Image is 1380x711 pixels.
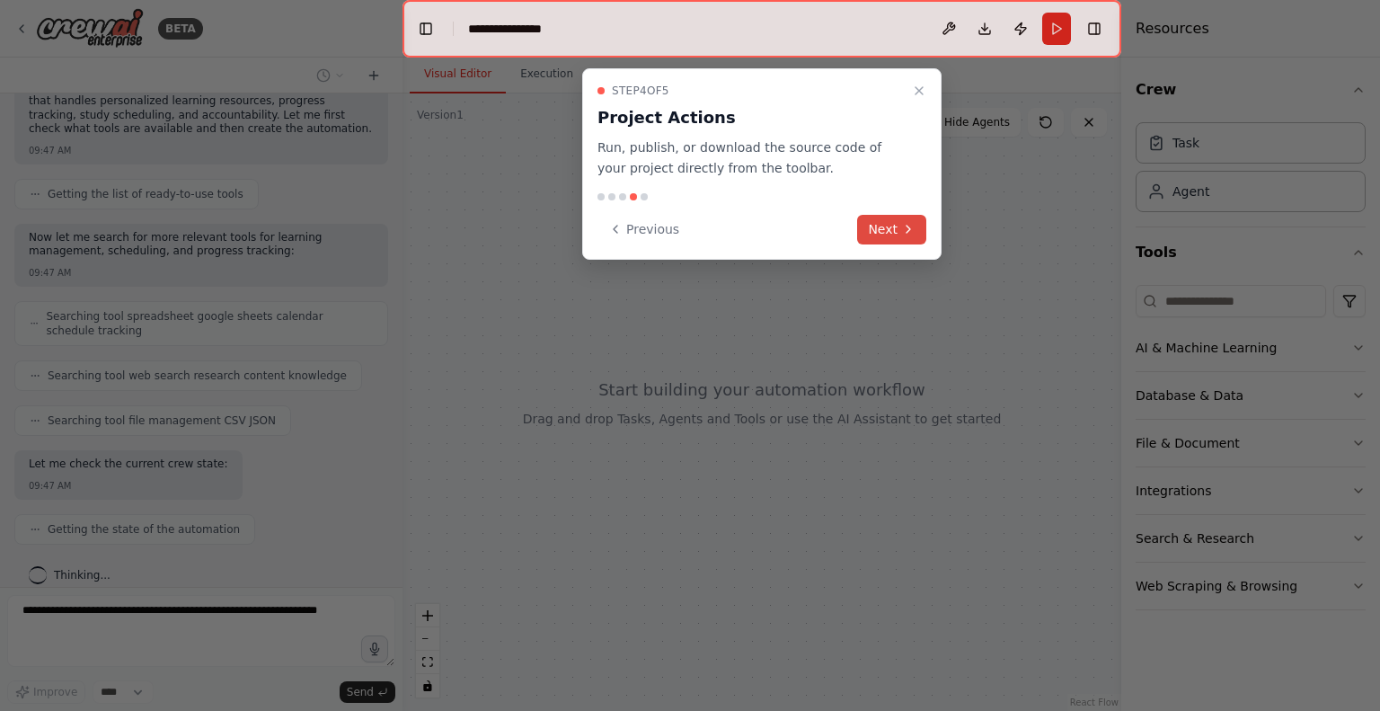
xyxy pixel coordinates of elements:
button: Next [857,215,926,244]
button: Close walkthrough [908,80,930,102]
h3: Project Actions [597,105,905,130]
span: Step 4 of 5 [612,84,669,98]
button: Hide left sidebar [413,16,438,41]
p: Run, publish, or download the source code of your project directly from the toolbar. [597,138,905,179]
button: Previous [597,215,690,244]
